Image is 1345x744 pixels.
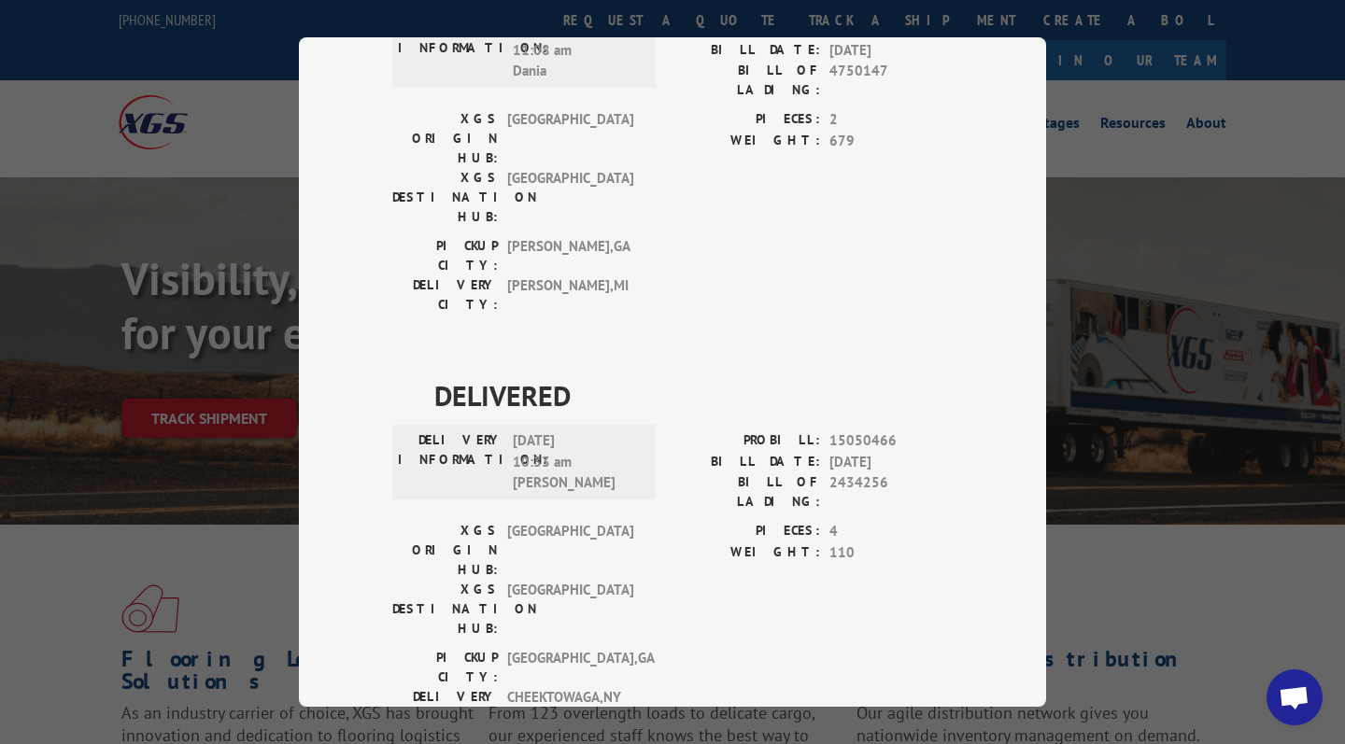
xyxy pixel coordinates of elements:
span: CHEEKTOWAGA , NY [507,687,633,726]
label: DELIVERY INFORMATION: [398,19,503,82]
label: XGS DESTINATION HUB: [392,168,498,227]
span: [GEOGRAPHIC_DATA] [507,168,633,227]
span: 4750147 [829,61,953,100]
label: WEIGHT: [672,541,820,563]
span: [GEOGRAPHIC_DATA] [507,521,633,580]
label: XGS ORIGIN HUB: [392,521,498,580]
span: 679 [829,130,953,151]
label: DELIVERY INFORMATION: [398,430,503,494]
span: [PERSON_NAME] , GA [507,236,633,275]
span: DELIVERED [434,374,953,416]
span: [DATE] [829,451,953,472]
label: XGS DESTINATION HUB: [392,580,498,639]
label: PIECES: [672,109,820,131]
label: DELIVERY CITY: [392,275,498,315]
label: BILL DATE: [672,451,820,472]
label: BILL OF LADING: [672,472,820,512]
label: PROBILL: [672,430,820,452]
span: 110 [829,541,953,563]
label: BILL DATE: [672,39,820,61]
span: 2 [829,109,953,131]
span: [DATE] [829,39,953,61]
label: PICKUP CITY: [392,648,498,687]
span: 15050466 [829,430,953,452]
label: PICKUP CITY: [392,236,498,275]
a: Open chat [1267,669,1323,725]
label: PIECES: [672,521,820,542]
span: [GEOGRAPHIC_DATA] [507,580,633,639]
label: BILL OF LADING: [672,61,820,100]
span: [PERSON_NAME] , MI [507,275,633,315]
label: WEIGHT: [672,130,820,151]
span: [GEOGRAPHIC_DATA] , GA [507,648,633,687]
span: [GEOGRAPHIC_DATA] [507,109,633,168]
span: 4 [829,521,953,542]
span: [DATE] 10:33 am [PERSON_NAME] [513,430,639,494]
span: [DATE] 11:08 am Dania [513,19,639,82]
label: DELIVERY CITY: [392,687,498,726]
span: 2434256 [829,472,953,512]
label: XGS ORIGIN HUB: [392,109,498,168]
